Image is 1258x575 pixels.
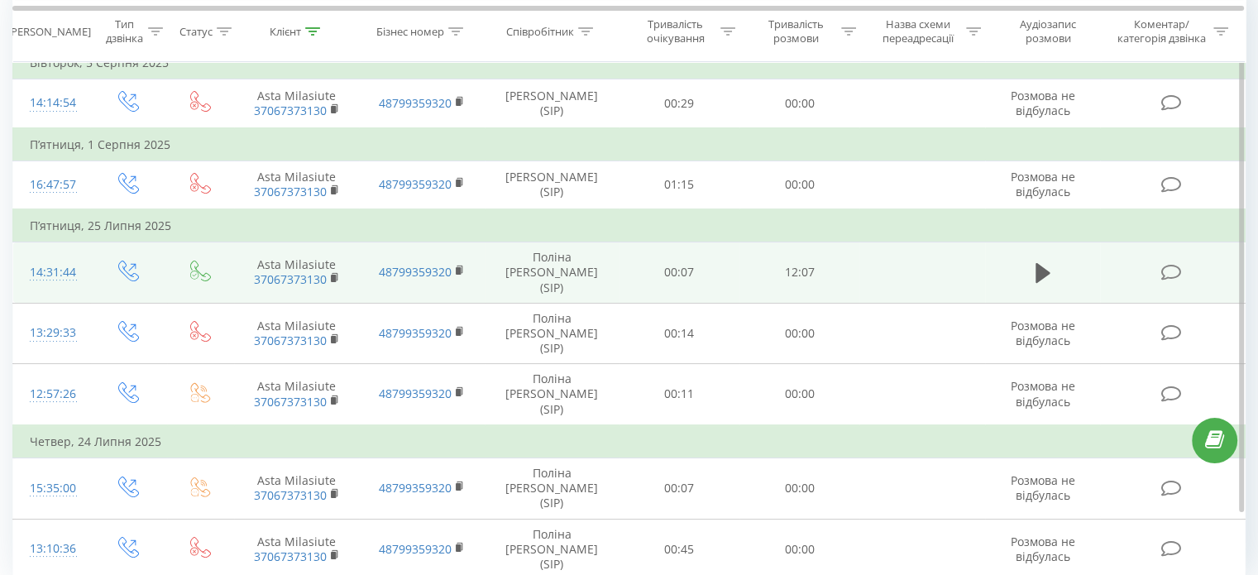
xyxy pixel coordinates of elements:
[485,458,619,520] td: Поліна [PERSON_NAME] (SIP)
[619,242,739,304] td: 00:07
[379,541,452,557] a: 48799359320
[30,169,74,201] div: 16:47:57
[254,103,327,118] a: 37067373130
[13,46,1246,79] td: Вівторок, 5 Серпня 2025
[875,17,962,46] div: Назва схеми переадресації
[179,24,213,38] div: Статус
[30,317,74,349] div: 13:29:33
[30,87,74,119] div: 14:14:54
[30,472,74,505] div: 15:35:00
[254,549,327,564] a: 37067373130
[1112,17,1209,46] div: Коментар/категорія дзвінка
[379,325,452,341] a: 48799359320
[234,303,359,364] td: Asta Milasiute
[270,24,301,38] div: Клієнт
[13,425,1246,458] td: Четвер, 24 Липня 2025
[1011,169,1075,199] span: Розмова не відбулась
[739,161,859,209] td: 00:00
[13,209,1246,242] td: П’ятниця, 25 Липня 2025
[104,17,143,46] div: Тип дзвінка
[619,161,739,209] td: 01:15
[619,458,739,520] td: 00:07
[506,24,574,38] div: Співробітник
[739,303,859,364] td: 00:00
[619,79,739,128] td: 00:29
[485,364,619,425] td: Поліна [PERSON_NAME] (SIP)
[619,364,739,425] td: 00:11
[1011,88,1075,118] span: Розмова не відбулась
[634,17,717,46] div: Тривалість очікування
[1000,17,1097,46] div: Аудіозапис розмови
[1011,318,1075,348] span: Розмова не відбулась
[379,176,452,192] a: 48799359320
[485,303,619,364] td: Поліна [PERSON_NAME] (SIP)
[234,364,359,425] td: Asta Milasiute
[485,79,619,128] td: [PERSON_NAME] (SIP)
[254,333,327,348] a: 37067373130
[1011,534,1075,564] span: Розмова не відбулась
[254,271,327,287] a: 37067373130
[376,24,444,38] div: Бізнес номер
[234,79,359,128] td: Asta Milasiute
[234,458,359,520] td: Asta Milasiute
[739,79,859,128] td: 00:00
[485,242,619,304] td: Поліна [PERSON_NAME] (SIP)
[619,303,739,364] td: 00:14
[234,161,359,209] td: Asta Milasiute
[739,242,859,304] td: 12:07
[254,394,327,410] a: 37067373130
[30,533,74,565] div: 13:10:36
[485,161,619,209] td: [PERSON_NAME] (SIP)
[234,242,359,304] td: Asta Milasiute
[379,95,452,111] a: 48799359320
[30,378,74,410] div: 12:57:26
[379,480,452,496] a: 48799359320
[30,256,74,289] div: 14:31:44
[739,364,859,425] td: 00:00
[254,487,327,503] a: 37067373130
[1011,378,1075,409] span: Розмова не відбулась
[13,128,1246,161] td: П’ятниця, 1 Серпня 2025
[7,24,91,38] div: [PERSON_NAME]
[379,264,452,280] a: 48799359320
[254,184,327,199] a: 37067373130
[739,458,859,520] td: 00:00
[754,17,837,46] div: Тривалість розмови
[1011,472,1075,503] span: Розмова не відбулась
[379,386,452,401] a: 48799359320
